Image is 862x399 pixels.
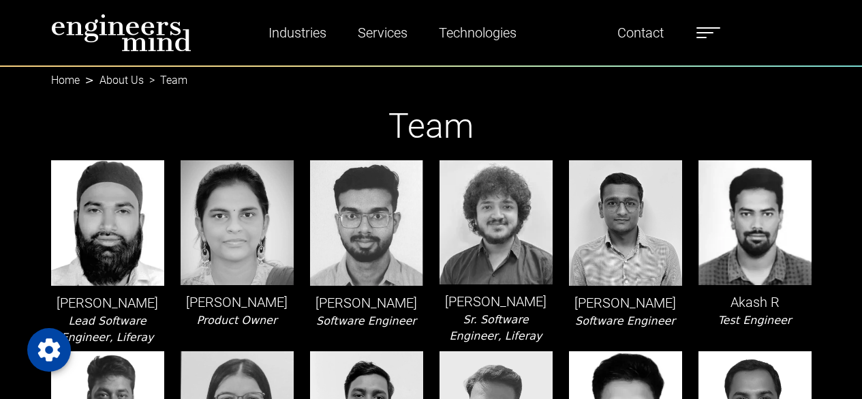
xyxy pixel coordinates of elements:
[698,292,812,312] p: Akash R
[51,160,164,286] img: leader-img
[51,74,80,87] a: Home
[440,291,553,312] p: [PERSON_NAME]
[433,17,522,48] a: Technologies
[449,313,542,342] i: Sr. Software Engineer, Liferay
[263,17,332,48] a: Industries
[575,314,675,327] i: Software Engineer
[569,293,682,313] p: [PERSON_NAME]
[310,160,423,286] img: leader-img
[310,293,423,313] p: [PERSON_NAME]
[569,160,682,286] img: leader-img
[144,72,187,89] li: Team
[196,314,277,327] i: Product Owner
[51,106,812,147] h1: Team
[181,160,294,286] img: leader-img
[612,17,669,48] a: Contact
[352,17,413,48] a: Services
[316,314,416,327] i: Software Engineer
[718,314,792,327] i: Test Engineer
[181,292,294,312] p: [PERSON_NAME]
[440,160,553,285] img: leader-img
[51,65,812,82] nav: breadcrumb
[61,314,153,344] i: Lead Software Engineer, Liferay
[698,160,812,286] img: leader-img
[51,293,164,313] p: [PERSON_NAME]
[99,74,144,87] a: About Us
[51,14,191,52] img: logo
